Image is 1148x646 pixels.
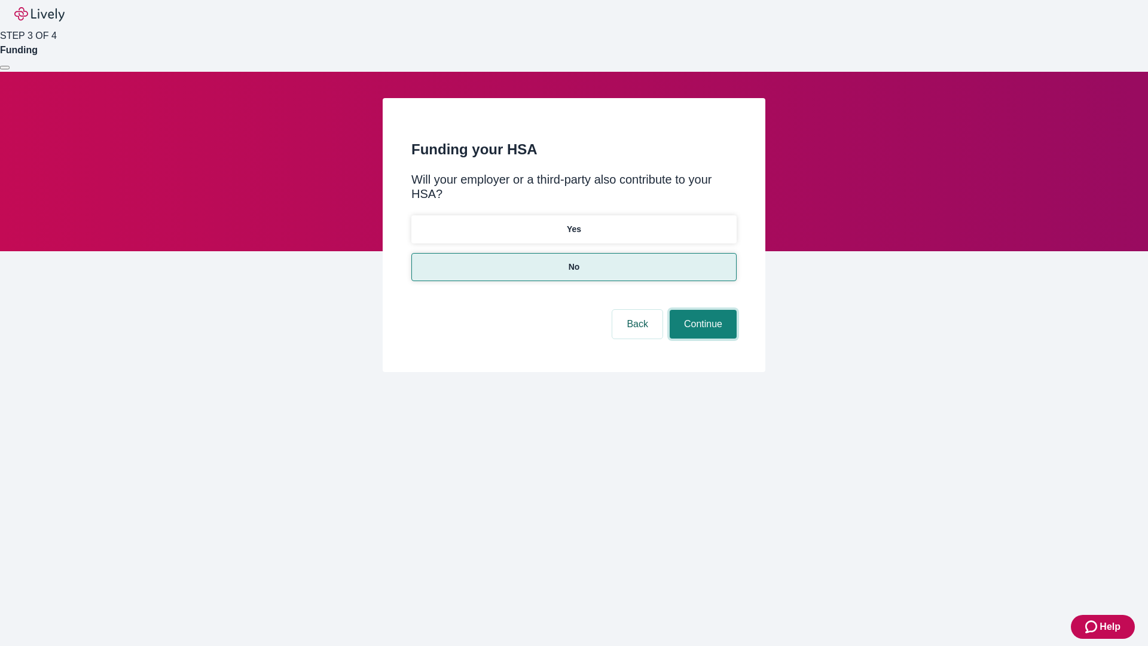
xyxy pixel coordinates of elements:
[567,223,581,236] p: Yes
[411,172,737,201] div: Will your employer or a third-party also contribute to your HSA?
[1085,620,1100,634] svg: Zendesk support icon
[670,310,737,339] button: Continue
[411,139,737,160] h2: Funding your HSA
[411,253,737,281] button: No
[612,310,662,339] button: Back
[569,261,580,273] p: No
[1071,615,1135,639] button: Zendesk support iconHelp
[411,215,737,243] button: Yes
[14,7,65,22] img: Lively
[1100,620,1120,634] span: Help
